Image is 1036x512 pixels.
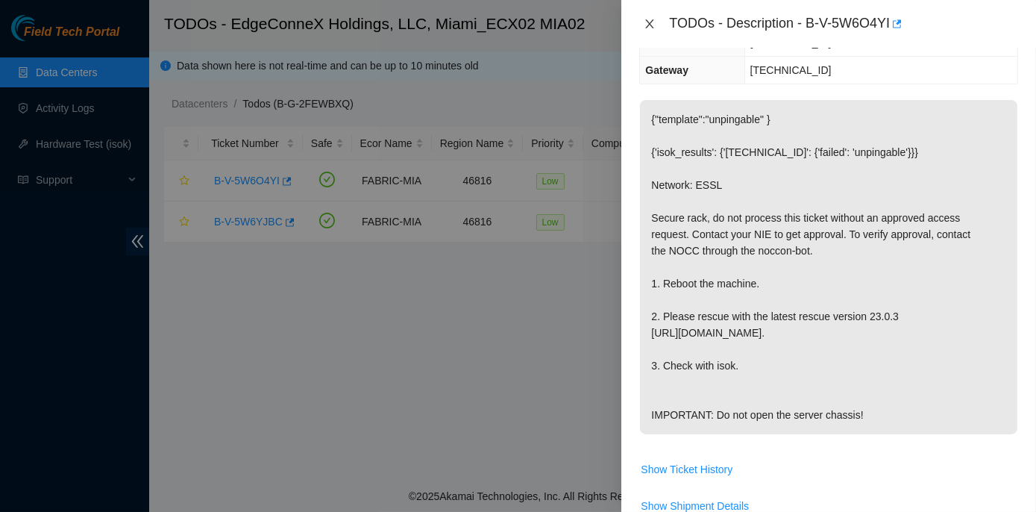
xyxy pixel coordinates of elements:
span: close [644,18,656,30]
button: Show Ticket History [640,458,733,481]
span: Show Ticket History [641,461,732,478]
span: Gateway [645,64,688,76]
div: TODOs - Description - B-V-5W6O4YI [669,12,1018,36]
span: [TECHNICAL_ID] [750,64,832,76]
p: {"template":"unpingable" } {'isok_results': {'[TECHNICAL_ID]': {'failed': 'unpingable'}}} Network... [640,100,1017,434]
button: Close [639,17,660,31]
